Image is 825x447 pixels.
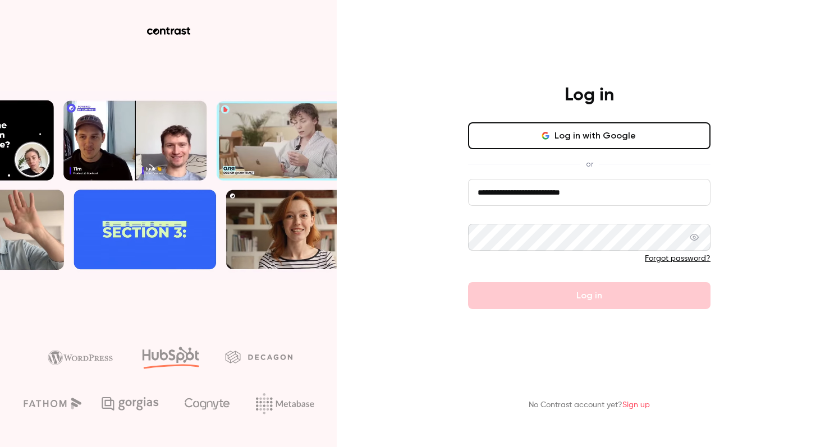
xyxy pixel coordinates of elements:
[225,351,292,363] img: decagon
[529,399,650,411] p: No Contrast account yet?
[645,255,711,262] a: Forgot password?
[580,158,599,170] span: or
[565,84,614,107] h4: Log in
[468,122,711,149] button: Log in with Google
[622,401,650,409] a: Sign up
